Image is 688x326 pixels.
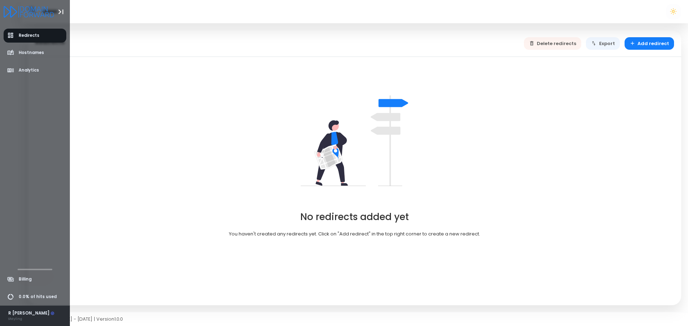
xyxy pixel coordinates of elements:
a: 0.0% of hits used [4,290,67,304]
p: You haven't created any redirects yet. Click on "Add redirect" in the top right corner to create ... [229,230,480,238]
a: Hostnames [4,46,67,60]
span: Analytics [19,67,39,73]
a: Logo [4,6,54,16]
button: Add redirect [625,37,674,50]
a: Billing [4,272,67,286]
span: Redirects [19,33,39,39]
span: Hostnames [19,50,44,56]
span: Copyright © [DATE] - [DATE] | Version 1.0.0 [28,316,123,322]
h2: No redirects added yet [300,211,409,223]
a: Redirects [4,29,67,43]
a: Analytics [4,63,67,77]
span: 0.0% of hits used [19,294,57,300]
button: Toggle Aside [54,5,68,19]
div: Sfstyling [8,316,55,321]
span: Billing [19,276,32,282]
img: undraw_right_direction_tge8-82dba1b9.svg [301,87,408,194]
div: R [PERSON_NAME] [8,310,55,317]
